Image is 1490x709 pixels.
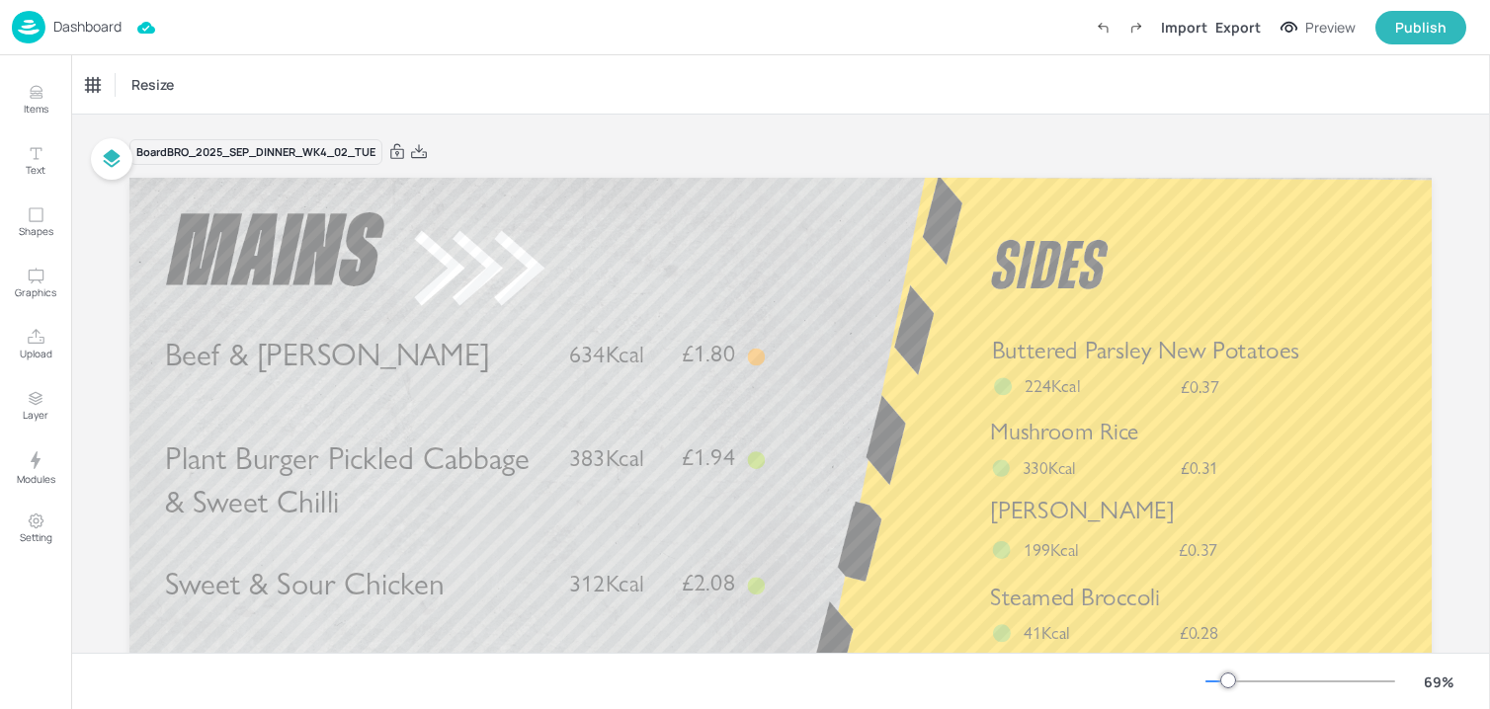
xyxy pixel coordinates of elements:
[682,445,735,469] span: £1.94
[990,418,1139,446] span: Mushroom Rice
[1181,378,1219,396] span: £0.37
[53,20,122,34] p: Dashboard
[1179,541,1217,559] span: £0.37
[1024,539,1079,561] span: 199Kcal
[569,443,644,472] span: 383Kcal
[127,74,178,95] span: Resize
[990,496,1175,525] span: [PERSON_NAME]
[1269,13,1367,42] button: Preview
[569,569,644,597] span: 312Kcal
[165,336,490,373] span: Beef & [PERSON_NAME]
[1415,671,1462,692] div: 69 %
[682,343,735,366] span: £1.80
[1181,460,1218,477] span: £0.31
[1375,11,1466,44] button: Publish
[992,335,1300,364] span: Buttered Parsley New Potatoes
[12,11,45,43] img: logo-86c26b7e.jpg
[990,582,1160,611] span: Steamed Broccoli
[129,139,382,166] div: Board BRO_2025_SEP_DINNER_WK4_02_TUE
[1024,622,1070,644] span: 41Kcal
[1161,17,1207,38] div: Import
[1086,11,1119,44] label: Undo (Ctrl + Z)
[1023,457,1076,478] span: 330Kcal
[1119,11,1153,44] label: Redo (Ctrl + Y)
[165,439,530,521] span: Plant Burger Pickled Cabbage & Sweet Chilli
[165,565,445,602] span: Sweet & Sour Chicken
[569,340,644,368] span: 634Kcal
[1180,624,1218,642] span: £0.28
[1215,17,1261,38] div: Export
[1305,17,1356,39] div: Preview
[1395,17,1447,39] div: Publish
[682,571,735,594] span: £2.08
[1025,375,1080,397] span: 224Kcal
